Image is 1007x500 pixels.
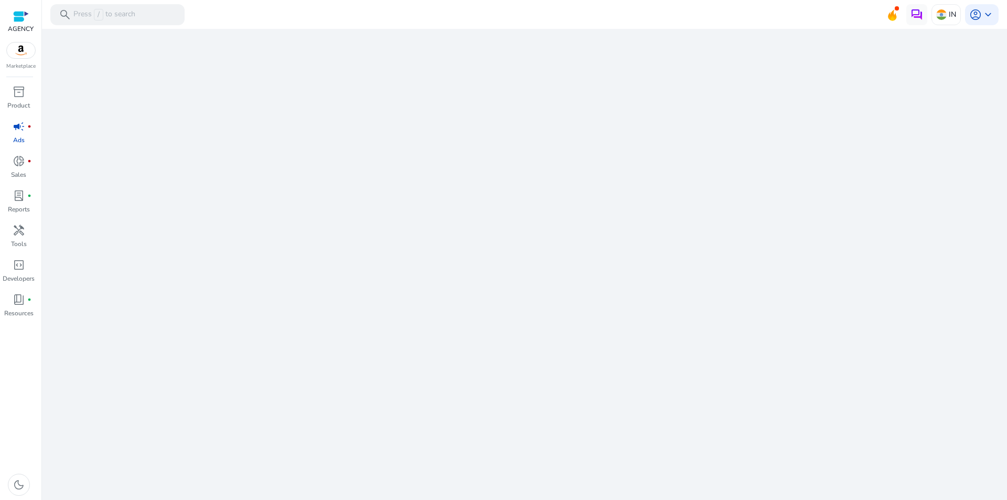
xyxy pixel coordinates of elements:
span: donut_small [13,155,25,167]
span: book_4 [13,293,25,306]
p: Developers [3,274,35,283]
img: amazon.svg [7,42,35,58]
span: fiber_manual_record [27,159,31,163]
span: fiber_manual_record [27,124,31,129]
span: keyboard_arrow_down [982,8,994,21]
p: Marketplace [6,62,36,70]
span: search [59,8,71,21]
span: fiber_manual_record [27,194,31,198]
span: fiber_manual_record [27,297,31,302]
span: / [94,9,103,20]
p: Sales [11,170,26,179]
p: Press to search [73,9,135,20]
span: dark_mode [13,478,25,491]
p: Tools [11,239,27,249]
p: Ads [13,135,25,145]
img: in.svg [936,9,947,20]
span: campaign [13,120,25,133]
span: lab_profile [13,189,25,202]
span: account_circle [969,8,982,21]
p: IN [949,5,956,24]
span: handyman [13,224,25,237]
p: Resources [4,308,34,318]
p: Reports [8,205,30,214]
p: Product [7,101,30,110]
span: inventory_2 [13,86,25,98]
p: AGENCY [8,24,34,34]
span: code_blocks [13,259,25,271]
